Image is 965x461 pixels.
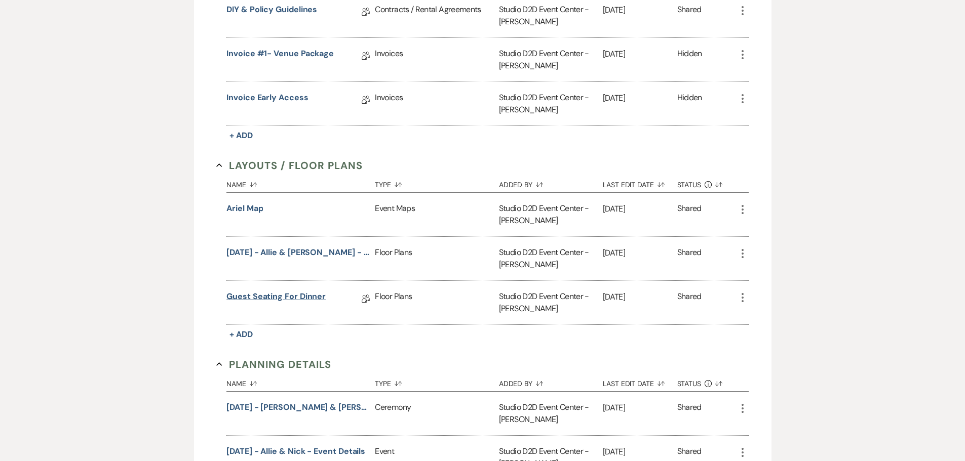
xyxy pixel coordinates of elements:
button: Planning Details [216,357,331,372]
div: Shared [677,202,702,227]
div: Studio D2D Event Center - [PERSON_NAME] [499,237,603,280]
p: [DATE] [603,246,677,260]
p: [DATE] [603,48,677,61]
div: Studio D2D Event Center - [PERSON_NAME] [499,193,603,236]
button: [DATE] - Allie & Nick - Event Details [226,445,365,457]
div: Shared [677,246,702,271]
p: [DATE] [603,92,677,105]
span: Status [677,181,702,188]
span: + Add [229,130,253,141]
a: Guest Seating for Dinner [226,290,326,306]
span: Status [677,380,702,387]
div: Hidden [677,48,702,72]
button: + Add [226,327,256,342]
div: Floor Plans [375,237,498,280]
div: Invoices [375,38,498,81]
button: [DATE] - [PERSON_NAME] & [PERSON_NAME] - Ceremony Details [226,401,371,413]
a: DIY & Policy Guidelines [226,4,317,19]
button: Type [375,173,498,192]
button: Type [375,372,498,391]
p: [DATE] [603,445,677,458]
div: Studio D2D Event Center - [PERSON_NAME] [499,281,603,324]
p: [DATE] [603,4,677,17]
div: Studio D2D Event Center - [PERSON_NAME] [499,392,603,435]
button: Name [226,372,375,391]
div: Shared [677,4,702,28]
p: [DATE] [603,202,677,216]
button: Name [226,173,375,192]
a: Invoice Early Access [226,92,308,107]
div: Shared [677,401,702,426]
button: Layouts / Floor Plans [216,158,363,173]
span: + Add [229,329,253,340]
p: [DATE] [603,401,677,414]
div: Hidden [677,92,702,116]
div: Studio D2D Event Center - [PERSON_NAME] [499,82,603,125]
p: [DATE] [603,290,677,304]
button: Status [677,372,737,391]
a: Invoice #1- Venue Package [226,48,334,63]
div: Event Maps [375,193,498,236]
button: Status [677,173,737,192]
button: Added By [499,372,603,391]
button: Last Edit Date [603,372,677,391]
div: Floor Plans [375,281,498,324]
button: Last Edit Date [603,173,677,192]
div: Ceremony [375,392,498,435]
button: Added By [499,173,603,192]
div: Invoices [375,82,498,125]
div: Shared [677,290,702,315]
button: [DATE] - Allie & [PERSON_NAME] - Floor Plan [226,246,371,259]
button: + Add [226,129,256,143]
div: Studio D2D Event Center - [PERSON_NAME] [499,38,603,81]
button: Ariel Map [226,202,263,215]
